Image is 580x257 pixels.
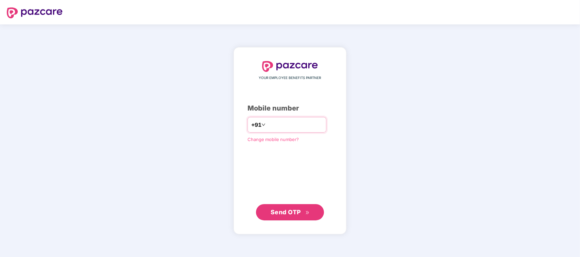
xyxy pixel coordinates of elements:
[261,123,266,127] span: down
[251,121,261,129] span: +91
[259,75,321,81] span: YOUR EMPLOYEE BENEFITS PARTNER
[271,209,301,216] span: Send OTP
[7,7,63,18] img: logo
[305,211,310,215] span: double-right
[256,204,324,220] button: Send OTPdouble-right
[248,103,332,114] div: Mobile number
[248,137,299,142] a: Change mobile number?
[262,61,318,72] img: logo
